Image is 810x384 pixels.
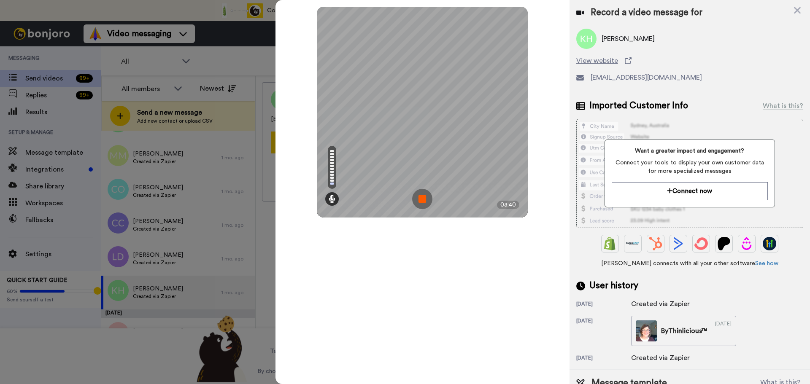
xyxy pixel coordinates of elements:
[649,237,662,250] img: Hubspot
[612,147,767,155] span: Want a greater impact and engagement?
[612,182,767,200] button: Connect now
[589,99,688,112] span: Imported Customer Info
[631,316,736,346] a: ByThinlicious™[DATE]
[715,320,732,341] div: [DATE]
[603,237,617,250] img: Shopify
[717,237,731,250] img: Patreon
[636,320,657,341] img: 6f34322c-7e92-427d-938b-c4e4f35892af-thumb.jpg
[576,354,631,363] div: [DATE]
[672,237,685,250] img: ActiveCampaign
[740,237,753,250] img: Drip
[755,260,778,266] a: See how
[591,73,702,83] span: [EMAIL_ADDRESS][DOMAIN_NAME]
[763,101,803,111] div: What is this?
[694,237,708,250] img: ConvertKit
[576,301,631,309] div: [DATE]
[576,317,631,346] div: [DATE]
[612,158,767,175] span: Connect your tools to display your own customer data for more specialized messages
[631,299,690,309] div: Created via Zapier
[661,326,707,336] div: By Thinlicious™
[412,189,432,209] img: ic_record_stop.svg
[576,259,803,268] span: [PERSON_NAME] connects with all your other software
[631,353,690,363] div: Created via Zapier
[589,279,638,292] span: User history
[626,237,640,250] img: Ontraport
[497,201,519,209] div: 03:40
[763,237,776,250] img: GoHighLevel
